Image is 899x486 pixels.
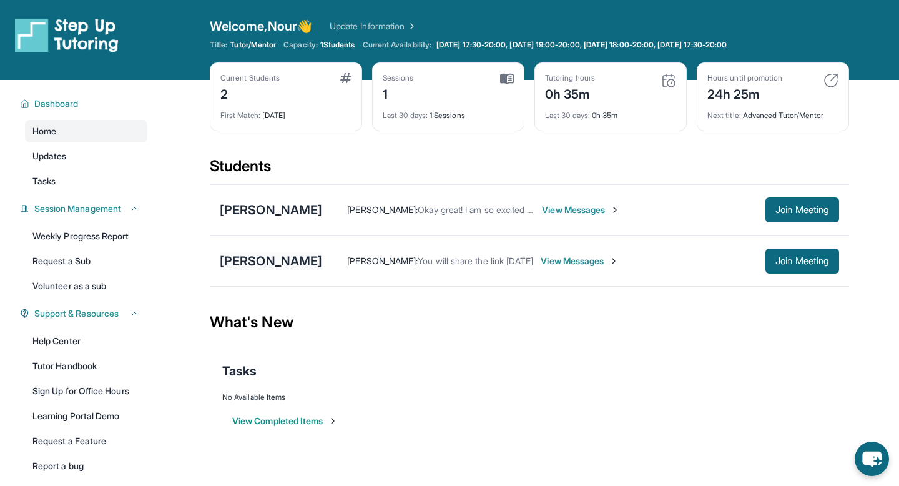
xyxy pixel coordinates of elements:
a: Updates [25,145,147,167]
div: Hours until promotion [707,73,782,83]
div: [PERSON_NAME] [220,201,322,219]
div: 1 [383,83,414,103]
img: Chevron-Right [610,205,620,215]
span: Welcome, Nour 👋 [210,17,312,35]
a: Learning Portal Demo [25,405,147,427]
button: View Completed Items [232,415,338,427]
span: Join Meeting [775,257,829,265]
a: Tasks [25,170,147,192]
img: card [823,73,838,88]
span: Tasks [222,362,257,380]
button: Join Meeting [765,249,839,274]
a: Weekly Progress Report [25,225,147,247]
a: Tutor Handbook [25,355,147,377]
span: Tasks [32,175,56,187]
span: Capacity: [283,40,318,50]
div: [DATE] [220,103,351,121]
a: Volunteer as a sub [25,275,147,297]
span: Updates [32,150,67,162]
img: card [661,73,676,88]
img: Chevron Right [405,20,417,32]
span: Last 30 days : [545,111,590,120]
span: View Messages [541,255,619,267]
div: What's New [210,295,849,350]
div: Current Students [220,73,280,83]
a: Report a bug [25,455,147,477]
span: [PERSON_NAME] : [347,255,418,266]
div: Advanced Tutor/Mentor [707,103,838,121]
div: 2 [220,83,280,103]
span: Last 30 days : [383,111,428,120]
span: Session Management [34,202,121,215]
span: You will share the link [DATE] [418,255,533,266]
span: Home [32,125,56,137]
a: Help Center [25,330,147,352]
span: View Messages [542,204,620,216]
span: Next title : [707,111,741,120]
button: Session Management [29,202,140,215]
div: Students [210,156,849,184]
span: Title: [210,40,227,50]
span: First Match : [220,111,260,120]
span: Join Meeting [775,206,829,214]
img: logo [15,17,119,52]
span: [DATE] 17:30-20:00, [DATE] 19:00-20:00, [DATE] 18:00-20:00, [DATE] 17:30-20:00 [436,40,727,50]
a: Home [25,120,147,142]
span: Current Availability: [363,40,431,50]
a: [DATE] 17:30-20:00, [DATE] 19:00-20:00, [DATE] 18:00-20:00, [DATE] 17:30-20:00 [434,40,729,50]
img: card [500,73,514,84]
div: Tutoring hours [545,73,595,83]
a: Sign Up for Office Hours [25,380,147,402]
div: Sessions [383,73,414,83]
div: 0h 35m [545,103,676,121]
img: Chevron-Right [609,256,619,266]
button: Join Meeting [765,197,839,222]
a: Request a Sub [25,250,147,272]
button: Support & Resources [29,307,140,320]
span: Tutor/Mentor [230,40,276,50]
div: No Available Items [222,392,837,402]
div: 1 Sessions [383,103,514,121]
span: Support & Resources [34,307,119,320]
div: [PERSON_NAME] [220,252,322,270]
button: Dashboard [29,97,140,110]
a: Update Information [330,20,417,32]
a: Request a Feature [25,430,147,452]
span: [PERSON_NAME] : [347,204,418,215]
button: chat-button [855,442,889,476]
img: card [340,73,351,83]
span: 1 Students [320,40,355,50]
div: 0h 35m [545,83,595,103]
div: 24h 25m [707,83,782,103]
span: Dashboard [34,97,79,110]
